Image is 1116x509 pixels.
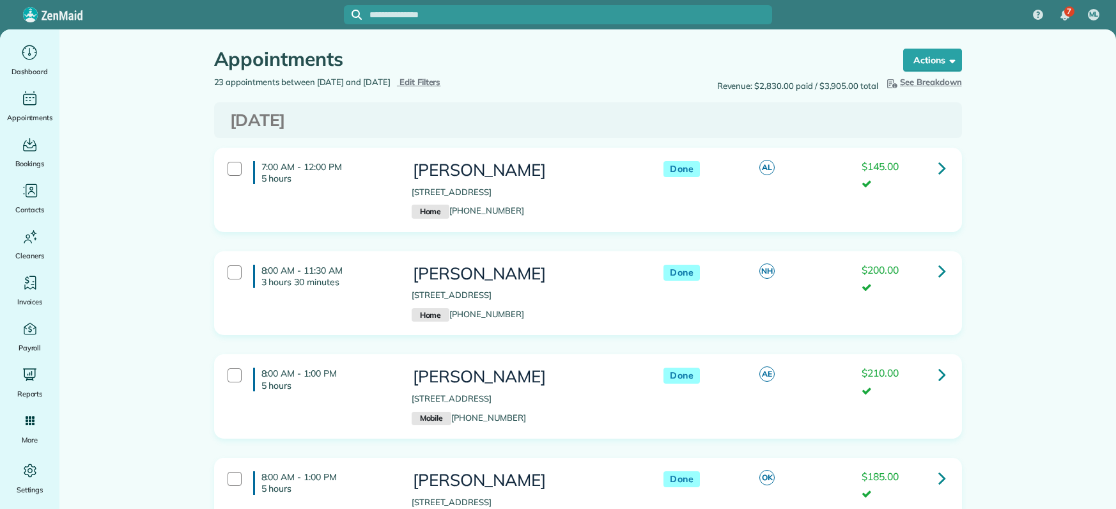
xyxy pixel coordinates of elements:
[759,366,775,382] span: AE
[261,380,392,391] p: 5 hours
[412,412,451,426] small: Mobile
[7,111,53,124] span: Appointments
[12,65,48,78] span: Dashboard
[352,10,362,20] svg: Focus search
[1051,1,1078,29] div: 7 unread notifications
[412,309,524,319] a: Home[PHONE_NUMBER]
[261,483,392,494] p: 5 hours
[759,160,775,175] span: AL
[253,368,392,391] h4: 8:00 AM - 1:00 PM
[412,393,638,405] p: [STREET_ADDRESS]
[862,470,899,483] span: $185.00
[412,412,526,423] a: Mobile[PHONE_NUMBER]
[253,265,392,288] h4: 8:00 AM - 11:30 AM
[214,49,879,70] h1: Appointments
[412,368,638,386] h3: [PERSON_NAME]
[1089,10,1099,20] span: ML
[15,249,44,262] span: Cleaners
[399,77,441,87] span: Edit Filters
[663,471,700,487] span: Done
[22,434,38,446] span: More
[397,77,441,87] a: Edit Filters
[230,111,946,130] h3: [DATE]
[5,88,54,124] a: Appointments
[15,157,45,170] span: Bookings
[663,161,700,177] span: Done
[862,263,899,276] span: $200.00
[412,205,449,219] small: Home
[205,76,588,89] div: 23 appointments between [DATE] and [DATE]
[261,276,392,288] p: 3 hours 30 minutes
[663,368,700,384] span: Done
[5,460,54,496] a: Settings
[5,42,54,78] a: Dashboard
[253,161,392,184] h4: 7:00 AM - 12:00 PM
[412,205,524,215] a: Home[PHONE_NUMBER]
[412,186,638,199] p: [STREET_ADDRESS]
[663,265,700,281] span: Done
[412,471,638,490] h3: [PERSON_NAME]
[412,161,638,180] h3: [PERSON_NAME]
[862,160,899,173] span: $145.00
[261,173,392,184] p: 5 hours
[1067,6,1071,17] span: 7
[717,80,878,93] span: Revenue: $2,830.00 paid / $3,905.00 total
[759,470,775,485] span: OK
[344,10,362,20] button: Focus search
[412,496,638,509] p: [STREET_ADDRESS]
[15,203,44,216] span: Contacts
[903,49,962,72] button: Actions
[5,272,54,308] a: Invoices
[19,341,42,354] span: Payroll
[412,289,638,302] p: [STREET_ADDRESS]
[862,366,899,379] span: $210.00
[5,134,54,170] a: Bookings
[412,308,449,322] small: Home
[5,226,54,262] a: Cleaners
[759,263,775,279] span: NH
[17,483,43,496] span: Settings
[253,471,392,494] h4: 8:00 AM - 1:00 PM
[17,295,43,308] span: Invoices
[5,364,54,400] a: Reports
[5,318,54,354] a: Payroll
[412,265,638,283] h3: [PERSON_NAME]
[5,180,54,216] a: Contacts
[885,76,962,89] button: See Breakdown
[17,388,43,400] span: Reports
